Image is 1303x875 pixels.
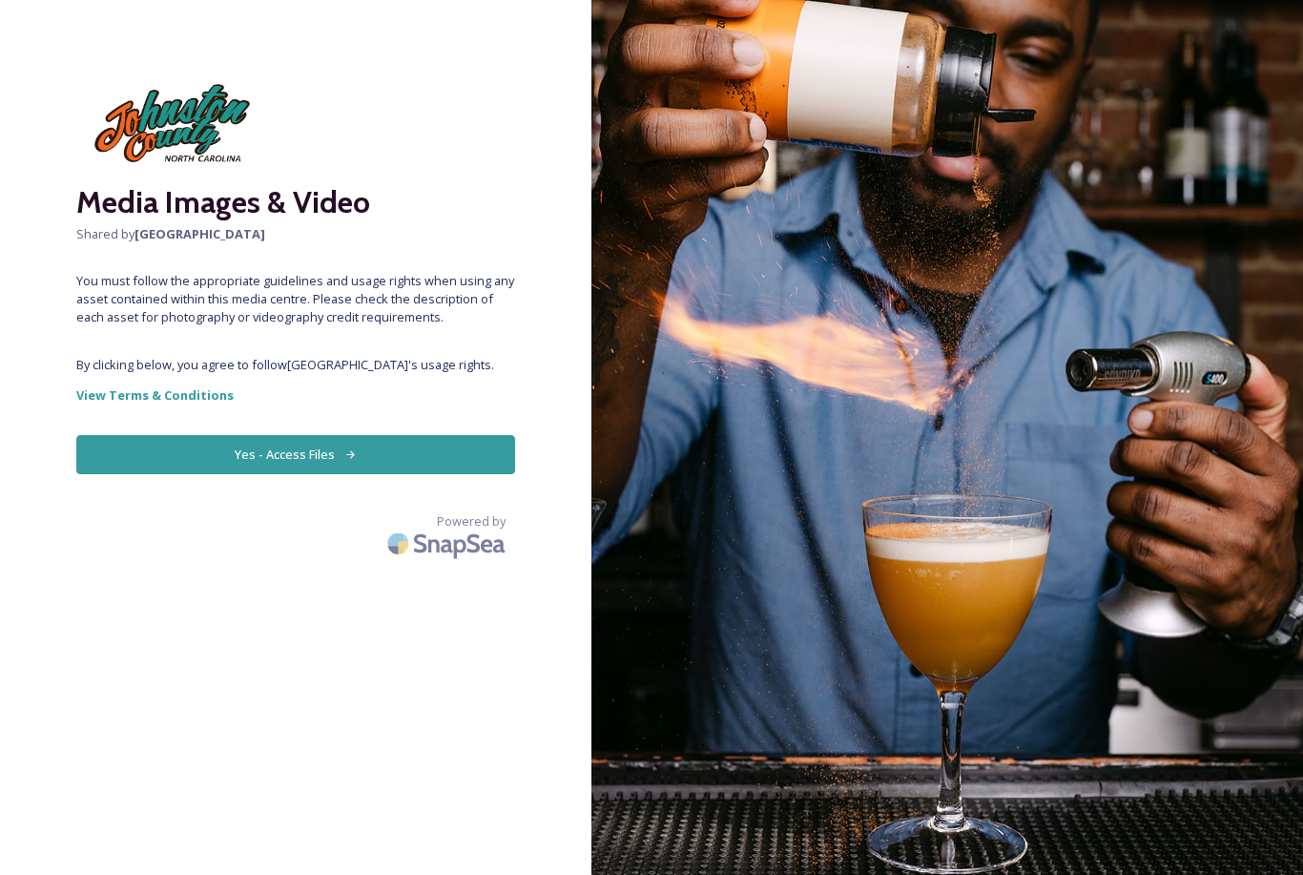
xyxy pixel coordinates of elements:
strong: View Terms & Conditions [76,386,234,404]
span: Shared by [76,225,515,243]
span: You must follow the appropriate guidelines and usage rights when using any asset contained within... [76,272,515,327]
span: By clicking below, you agree to follow [GEOGRAPHIC_DATA] 's usage rights. [76,356,515,374]
button: Yes - Access Files [76,435,515,474]
h2: Media Images & Video [76,179,515,225]
span: Powered by [437,512,506,531]
img: images%20%281%29.png [76,76,267,170]
a: View Terms & Conditions [76,384,515,406]
img: SnapSea Logo [382,521,515,566]
strong: [GEOGRAPHIC_DATA] [134,225,265,242]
